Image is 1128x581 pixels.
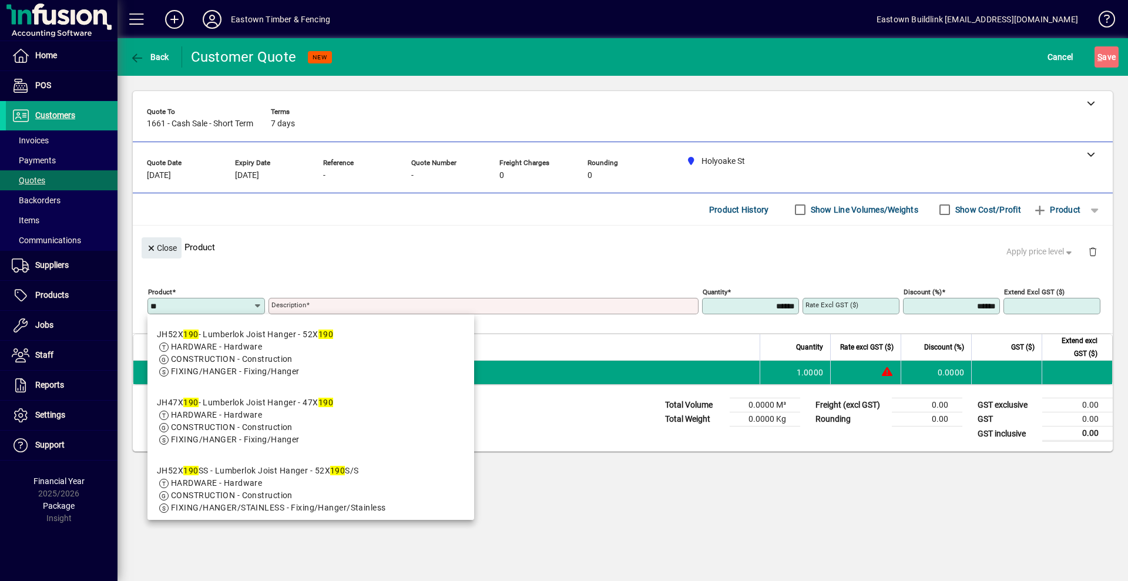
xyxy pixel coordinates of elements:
[805,301,858,309] mat-label: Rate excl GST ($)
[318,398,333,407] em: 190
[171,503,385,512] span: FIXING/HANGER/STAINLESS - Fixing/Hanger/Stainless
[183,398,198,407] em: 190
[35,350,53,360] span: Staff
[808,204,918,216] label: Show Line Volumes/Weights
[35,80,51,90] span: POS
[147,455,474,523] mat-option: JH52X190SS - Lumberlok Joist Hanger - 52X190 S/S
[6,210,117,230] a: Items
[171,491,293,500] span: CONSTRUCTION - Construction
[1045,46,1076,68] button: Cancel
[1042,412,1113,426] td: 0.00
[840,341,894,354] span: Rate excl GST ($)
[1006,246,1075,258] span: Apply price level
[6,281,117,310] a: Products
[1090,2,1113,41] a: Knowledge Base
[35,260,69,270] span: Suppliers
[139,242,184,253] app-page-header-button: Close
[193,9,231,30] button: Profile
[1004,288,1065,296] mat-label: Extend excl GST ($)
[709,200,769,219] span: Product History
[659,398,730,412] td: Total Volume
[6,230,117,250] a: Communications
[953,204,1021,216] label: Show Cost/Profit
[904,288,942,296] mat-label: Discount (%)
[323,171,325,180] span: -
[6,251,117,280] a: Suppliers
[183,466,198,475] em: 190
[1095,46,1119,68] button: Save
[6,311,117,340] a: Jobs
[797,367,824,378] span: 1.0000
[35,410,65,419] span: Settings
[703,288,727,296] mat-label: Quantity
[171,410,262,419] span: HARDWARE - Hardware
[157,465,385,477] div: JH52X SS - Lumberlok Joist Hanger - 52X S/S
[35,110,75,120] span: Customers
[33,476,85,486] span: Financial Year
[146,239,177,258] span: Close
[271,119,295,129] span: 7 days
[157,397,333,409] div: JH47X - Lumberlok Joist Hanger - 47X
[1042,426,1113,441] td: 0.00
[171,478,262,488] span: HARDWARE - Hardware
[1048,48,1073,66] span: Cancel
[318,330,333,339] em: 190
[810,398,892,412] td: Freight (excl GST)
[171,342,262,351] span: HARDWARE - Hardware
[313,53,327,61] span: NEW
[972,426,1042,441] td: GST inclusive
[191,48,297,66] div: Customer Quote
[6,401,117,430] a: Settings
[892,398,962,412] td: 0.00
[12,176,45,185] span: Quotes
[796,341,823,354] span: Quantity
[43,501,75,511] span: Package
[171,435,300,444] span: FIXING/HANGER - Fixing/Hanger
[704,199,774,220] button: Product History
[148,288,172,296] mat-label: Product
[1097,48,1116,66] span: ave
[171,422,293,432] span: CONSTRUCTION - Construction
[1079,237,1107,266] button: Delete
[659,412,730,426] td: Total Weight
[127,46,172,68] button: Back
[35,380,64,389] span: Reports
[901,361,971,384] td: 0.0000
[6,41,117,70] a: Home
[235,171,259,180] span: [DATE]
[6,190,117,210] a: Backorders
[12,216,39,225] span: Items
[6,150,117,170] a: Payments
[587,171,592,180] span: 0
[35,290,69,300] span: Products
[147,319,474,387] mat-option: JH52X190 - Lumberlok Joist Hanger - 52X190
[499,171,504,180] span: 0
[157,328,333,341] div: JH52X - Lumberlok Joist Hanger - 52X
[730,398,800,412] td: 0.0000 M³
[330,466,345,475] em: 190
[6,431,117,460] a: Support
[6,71,117,100] a: POS
[972,398,1042,412] td: GST exclusive
[147,387,474,455] mat-option: JH47X190 - Lumberlok Joist Hanger - 47X190
[183,330,198,339] em: 190
[972,412,1042,426] td: GST
[171,367,300,376] span: FIXING/HANGER - Fixing/Hanger
[130,52,169,62] span: Back
[1079,246,1107,257] app-page-header-button: Delete
[12,136,49,145] span: Invoices
[411,171,414,180] span: -
[6,170,117,190] a: Quotes
[147,119,253,129] span: 1661 - Cash Sale - Short Term
[271,301,306,309] mat-label: Description
[171,354,293,364] span: CONSTRUCTION - Construction
[810,412,892,426] td: Rounding
[1042,398,1113,412] td: 0.00
[156,9,193,30] button: Add
[6,341,117,370] a: Staff
[117,46,182,68] app-page-header-button: Back
[877,10,1078,29] div: Eastown Buildlink [EMAIL_ADDRESS][DOMAIN_NAME]
[147,171,171,180] span: [DATE]
[12,196,61,205] span: Backorders
[231,10,330,29] div: Eastown Timber & Fencing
